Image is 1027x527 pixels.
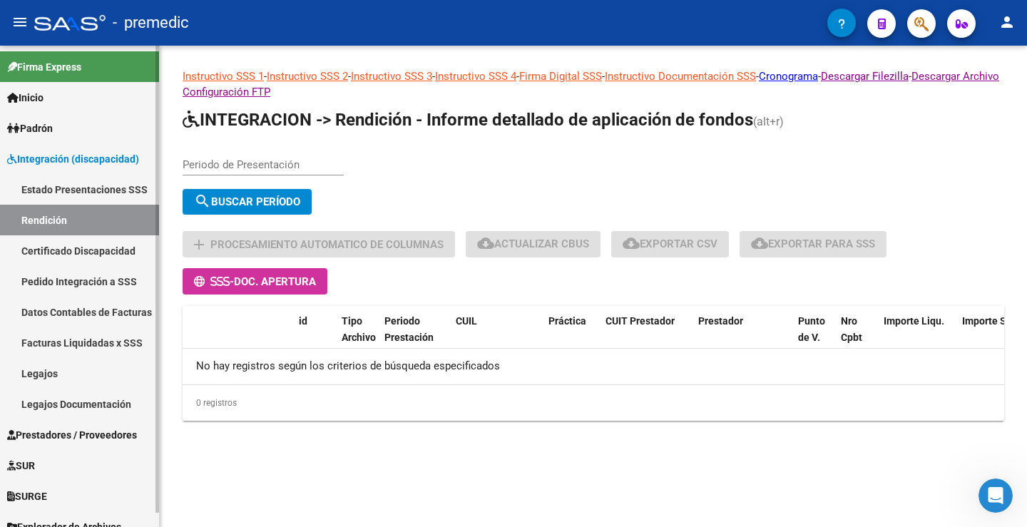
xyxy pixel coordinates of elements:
[7,121,53,136] span: Padrón
[466,231,601,257] button: Actualizar CBUs
[962,315,1026,327] span: Importe Solic.
[998,14,1016,31] mat-icon: person
[183,189,312,215] button: Buscar Período
[740,231,887,257] button: Exportar para SSS
[605,70,756,83] a: Instructivo Documentación SSS
[190,236,208,253] mat-icon: add
[979,479,1013,513] iframe: Intercom live chat
[194,195,300,208] span: Buscar Período
[835,306,878,369] datatable-header-cell: Nro Cpbt
[7,59,81,75] span: Firma Express
[751,235,768,252] mat-icon: cloud_download
[194,275,234,288] span: -
[600,306,693,369] datatable-header-cell: CUIT Prestador
[342,315,376,343] span: Tipo Archivo
[7,151,139,167] span: Integración (discapacidad)
[841,315,862,343] span: Nro Cpbt
[379,306,450,369] datatable-header-cell: Periodo Prestación
[267,70,348,83] a: Instructivo SSS 2
[194,193,211,210] mat-icon: search
[351,70,432,83] a: Instructivo SSS 3
[623,235,640,252] mat-icon: cloud_download
[477,235,494,252] mat-icon: cloud_download
[7,458,35,474] span: SUR
[210,238,444,251] span: Procesamiento automatico de columnas
[183,70,264,83] a: Instructivo SSS 1
[821,70,909,83] a: Descargar Filezilla
[753,115,784,128] span: (alt+r)
[548,315,586,327] span: Práctica
[693,306,792,369] datatable-header-cell: Prestador
[435,70,516,83] a: Instructivo SSS 4
[11,14,29,31] mat-icon: menu
[113,7,189,39] span: - premedic
[798,315,825,343] span: Punto de V.
[183,385,1004,421] div: 0 registros
[336,306,379,369] datatable-header-cell: Tipo Archivo
[884,315,944,327] span: Importe Liqu.
[299,315,307,327] span: id
[477,237,589,250] span: Actualizar CBUs
[519,70,602,83] a: Firma Digital SSS
[7,488,47,504] span: SURGE
[183,268,327,295] button: -Doc. Apertura
[751,237,875,250] span: Exportar para SSS
[183,231,455,257] button: Procesamiento automatico de columnas
[606,315,675,327] span: CUIT Prestador
[698,315,743,327] span: Prestador
[759,70,818,83] a: Cronograma
[183,110,753,130] span: INTEGRACION -> Rendición - Informe detallado de aplicación de fondos
[611,231,729,257] button: Exportar CSV
[183,349,1004,384] div: No hay registros según los criterios de búsqueda especificados
[792,306,835,369] datatable-header-cell: Punto de V.
[456,315,477,327] span: CUIL
[384,315,434,343] span: Periodo Prestación
[293,306,336,369] datatable-header-cell: id
[7,90,44,106] span: Inicio
[623,237,717,250] span: Exportar CSV
[234,275,316,288] span: Doc. Apertura
[7,427,137,443] span: Prestadores / Proveedores
[878,306,956,369] datatable-header-cell: Importe Liqu.
[450,306,543,369] datatable-header-cell: CUIL
[183,68,1004,100] p: - - - - - - - -
[543,306,600,369] datatable-header-cell: Práctica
